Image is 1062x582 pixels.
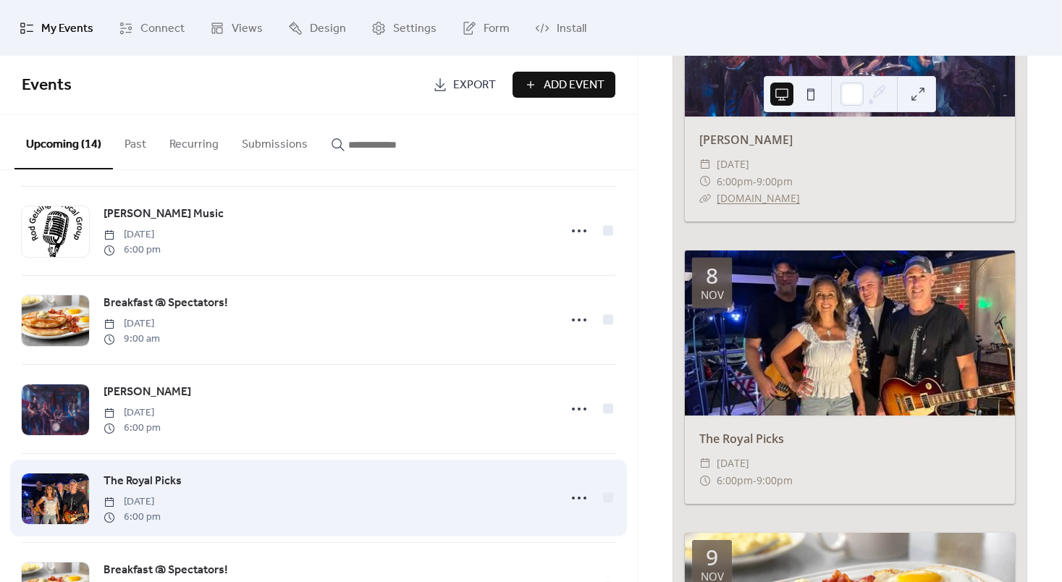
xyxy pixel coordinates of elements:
[524,6,597,50] a: Install
[513,72,615,98] button: Add Event
[706,547,718,568] div: 9
[699,190,711,207] div: ​
[22,69,72,101] span: Events
[685,430,1015,447] div: The Royal Picks
[393,17,437,40] span: Settings
[277,6,357,50] a: Design
[361,6,447,50] a: Settings
[104,294,228,313] a: Breakfast @ Spectators!
[753,173,757,190] span: -
[717,156,749,173] span: [DATE]
[104,421,161,436] span: 6:00 pm
[104,472,182,491] a: The Royal Picks
[484,17,510,40] span: Form
[701,290,724,300] div: Nov
[557,17,586,40] span: Install
[104,405,161,421] span: [DATE]
[199,6,274,50] a: Views
[104,473,182,490] span: The Royal Picks
[717,472,753,489] span: 6:00pm
[158,114,230,168] button: Recurring
[757,173,793,190] span: 9:00pm
[451,6,521,50] a: Form
[41,17,93,40] span: My Events
[453,77,496,94] span: Export
[699,455,711,472] div: ​
[104,383,191,402] a: [PERSON_NAME]
[232,17,263,40] span: Views
[544,77,604,94] span: Add Event
[230,114,319,168] button: Submissions
[108,6,195,50] a: Connect
[753,472,757,489] span: -
[699,173,711,190] div: ​
[422,72,507,98] a: Export
[140,17,185,40] span: Connect
[9,6,104,50] a: My Events
[113,114,158,168] button: Past
[104,510,161,525] span: 6:00 pm
[104,206,224,223] span: [PERSON_NAME] Music
[104,227,161,242] span: [DATE]
[310,17,346,40] span: Design
[757,472,793,489] span: 9:00pm
[104,332,160,347] span: 9:00 am
[717,455,749,472] span: [DATE]
[717,191,800,205] a: [DOMAIN_NAME]
[14,114,113,169] button: Upcoming (14)
[717,173,753,190] span: 6:00pm
[699,132,793,148] a: [PERSON_NAME]
[104,494,161,510] span: [DATE]
[104,205,224,224] a: [PERSON_NAME] Music
[104,562,228,579] span: Breakfast @ Spectators!
[104,295,228,312] span: Breakfast @ Spectators!
[104,561,228,580] a: Breakfast @ Spectators!
[104,384,191,401] span: [PERSON_NAME]
[699,156,711,173] div: ​
[699,472,711,489] div: ​
[706,265,718,287] div: 8
[104,316,160,332] span: [DATE]
[104,242,161,258] span: 6:00 pm
[701,571,724,582] div: Nov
